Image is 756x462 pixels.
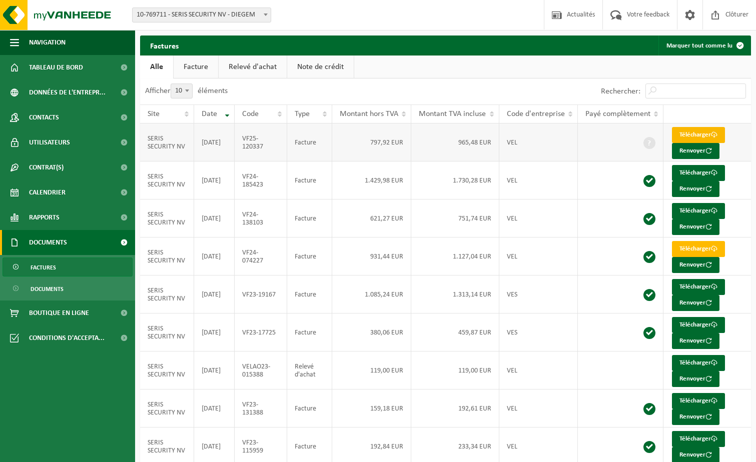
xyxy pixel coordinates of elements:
[140,55,173,78] a: Alle
[219,55,287,78] a: Relevé d'achat
[29,30,66,55] span: Navigation
[295,110,310,118] span: Type
[29,155,64,180] span: Contrat(s)
[31,258,56,277] span: Factures
[140,237,194,275] td: SERIS SECURITY NV
[31,279,64,298] span: Documents
[340,110,398,118] span: Montant hors TVA
[235,389,287,427] td: VF23-131388
[419,110,486,118] span: Montant TVA incluse
[287,55,354,78] a: Note de crédit
[29,130,70,155] span: Utilisateurs
[507,110,565,118] span: Code d'entreprise
[287,351,332,389] td: Relevé d'achat
[332,275,412,313] td: 1.085,24 EUR
[499,123,578,161] td: VEL
[499,351,578,389] td: VEL
[145,87,228,95] label: Afficher éléments
[194,161,235,199] td: [DATE]
[132,7,271,22] span: 10-769711 - SERIS SECURITY NV - DIEGEM
[672,409,719,425] button: Renvoyer
[287,389,332,427] td: Facture
[332,161,412,199] td: 1.429,98 EUR
[235,237,287,275] td: VF24-074227
[194,237,235,275] td: [DATE]
[3,257,133,276] a: Factures
[672,333,719,349] button: Renvoyer
[672,219,719,235] button: Renvoyer
[287,161,332,199] td: Facture
[29,205,60,230] span: Rapports
[235,199,287,237] td: VF24-138103
[499,237,578,275] td: VEL
[411,123,499,161] td: 965,48 EUR
[171,83,193,98] span: 10
[499,161,578,199] td: VEL
[194,351,235,389] td: [DATE]
[194,199,235,237] td: [DATE]
[29,180,66,205] span: Calendrier
[499,199,578,237] td: VEL
[140,275,194,313] td: SERIS SECURITY NV
[672,143,719,159] button: Renvoyer
[332,199,412,237] td: 621,27 EUR
[133,8,271,22] span: 10-769711 - SERIS SECURITY NV - DIEGEM
[332,237,412,275] td: 931,44 EUR
[194,123,235,161] td: [DATE]
[411,351,499,389] td: 119,00 EUR
[287,313,332,351] td: Facture
[174,55,218,78] a: Facture
[672,127,725,143] a: Télécharger
[235,351,287,389] td: VELAO23-015388
[499,389,578,427] td: VEL
[499,313,578,351] td: VES
[411,199,499,237] td: 751,74 EUR
[235,123,287,161] td: VF25-120337
[29,105,59,130] span: Contacts
[332,313,412,351] td: 380,06 EUR
[411,161,499,199] td: 1.730,28 EUR
[672,371,719,387] button: Renvoyer
[29,325,105,350] span: Conditions d'accepta...
[29,230,67,255] span: Documents
[672,181,719,197] button: Renvoyer
[411,313,499,351] td: 459,87 EUR
[672,257,719,273] button: Renvoyer
[411,237,499,275] td: 1.127,04 EUR
[140,35,189,55] h2: Factures
[140,313,194,351] td: SERIS SECURITY NV
[672,279,725,295] a: Télécharger
[672,393,725,409] a: Télécharger
[332,389,412,427] td: 159,18 EUR
[140,389,194,427] td: SERIS SECURITY NV
[672,295,719,311] button: Renvoyer
[140,199,194,237] td: SERIS SECURITY NV
[672,203,725,219] a: Télécharger
[658,35,750,55] button: Marquer tout comme lu
[194,313,235,351] td: [DATE]
[3,279,133,298] a: Documents
[287,123,332,161] td: Facture
[499,275,578,313] td: VES
[202,110,217,118] span: Date
[140,123,194,161] td: SERIS SECURITY NV
[194,389,235,427] td: [DATE]
[585,110,650,118] span: Payé complètement
[194,275,235,313] td: [DATE]
[235,275,287,313] td: VF23-19167
[411,389,499,427] td: 192,61 EUR
[672,355,725,371] a: Télécharger
[235,161,287,199] td: VF24-185423
[332,123,412,161] td: 797,92 EUR
[672,431,725,447] a: Télécharger
[287,199,332,237] td: Facture
[287,237,332,275] td: Facture
[672,165,725,181] a: Télécharger
[287,275,332,313] td: Facture
[171,84,192,98] span: 10
[29,80,106,105] span: Données de l'entrepr...
[29,300,89,325] span: Boutique en ligne
[140,351,194,389] td: SERIS SECURITY NV
[601,87,640,95] label: Rechercher:
[140,161,194,199] td: SERIS SECURITY NV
